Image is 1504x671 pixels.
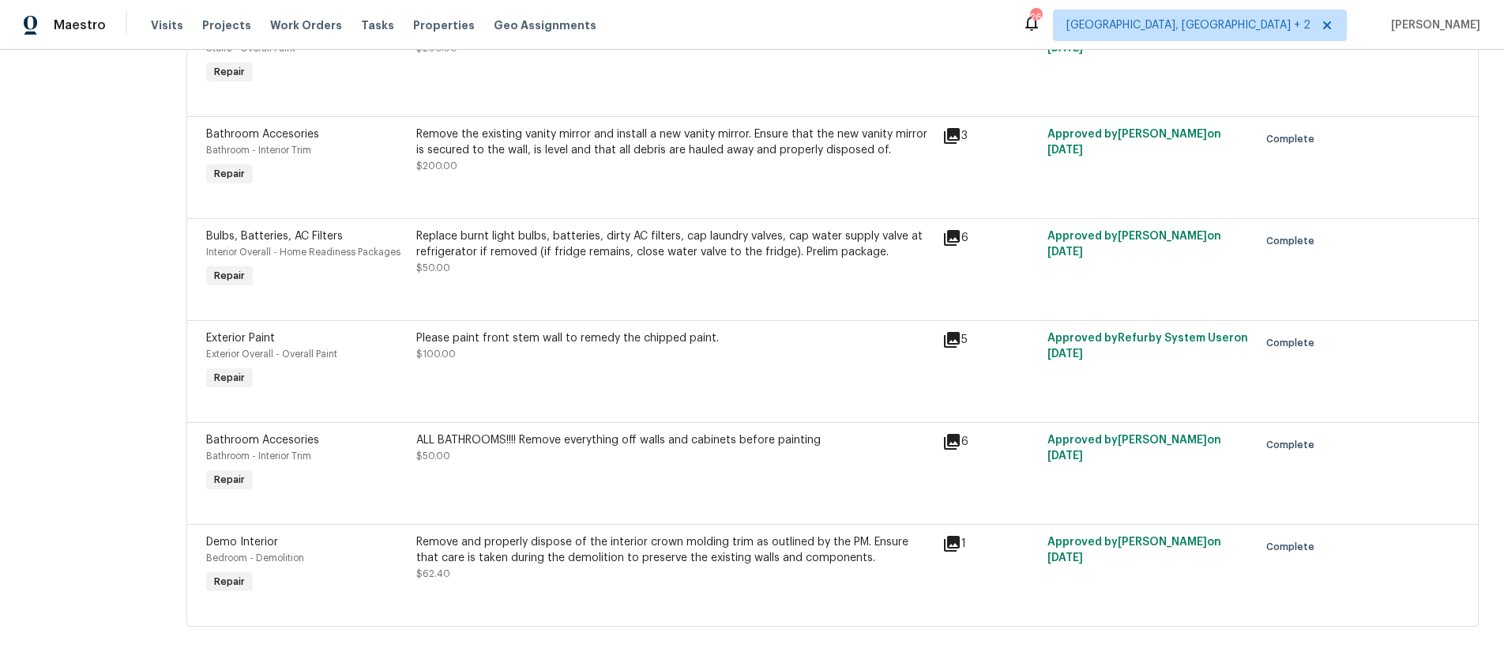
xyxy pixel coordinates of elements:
[1047,333,1248,360] span: Approved by Refurby System User on
[416,126,933,158] div: Remove the existing vanity mirror and install a new vanity mirror. Ensure that the new vanity mir...
[416,349,456,359] span: $100.00
[1047,129,1221,156] span: Approved by [PERSON_NAME] on
[206,333,275,344] span: Exterior Paint
[206,451,311,461] span: Bathroom - Interior Trim
[1047,145,1083,156] span: [DATE]
[1047,43,1083,54] span: [DATE]
[416,451,450,461] span: $50.00
[1266,335,1321,351] span: Complete
[361,20,394,31] span: Tasks
[1047,231,1221,258] span: Approved by [PERSON_NAME] on
[1047,435,1221,462] span: Approved by [PERSON_NAME] on
[1047,349,1083,360] span: [DATE]
[942,534,1038,553] div: 1
[208,166,251,182] span: Repair
[208,574,251,590] span: Repair
[151,17,183,33] span: Visits
[1385,17,1480,33] span: [PERSON_NAME]
[416,43,457,53] span: $200.00
[208,370,251,386] span: Repair
[208,268,251,284] span: Repair
[1047,247,1083,258] span: [DATE]
[1266,437,1321,453] span: Complete
[416,330,933,346] div: Please paint front stem wall to remedy the chipped paint.
[942,432,1038,451] div: 6
[1266,131,1321,147] span: Complete
[1047,537,1221,564] span: Approved by [PERSON_NAME] on
[416,228,933,260] div: Replace burnt light bulbs, batteries, dirty AC filters, cap laundry valves, cap water supply valv...
[942,126,1038,145] div: 3
[206,129,319,140] span: Bathroom Accesories
[494,17,596,33] span: Geo Assignments
[416,263,450,273] span: $50.00
[1266,233,1321,249] span: Complete
[206,435,319,446] span: Bathroom Accesories
[206,537,278,548] span: Demo Interior
[54,17,106,33] span: Maestro
[206,553,304,563] span: Bedroom - Demolition
[416,569,450,579] span: $62.40
[942,228,1038,247] div: 6
[942,330,1038,349] div: 5
[1030,9,1041,25] div: 26
[208,64,251,80] span: Repair
[1047,450,1083,462] span: [DATE]
[416,161,457,171] span: $200.00
[206,145,311,155] span: Bathroom - Interior Trim
[206,247,400,257] span: Interior Overall - Home Readiness Packages
[208,472,251,488] span: Repair
[413,17,475,33] span: Properties
[270,17,342,33] span: Work Orders
[1047,552,1083,564] span: [DATE]
[206,349,337,359] span: Exterior Overall - Overall Paint
[206,43,295,53] span: Stairs - Overall Paint
[202,17,251,33] span: Projects
[206,231,343,242] span: Bulbs, Batteries, AC Filters
[1266,539,1321,555] span: Complete
[416,534,933,566] div: Remove and properly dispose of the interior crown molding trim as outlined by the PM. Ensure that...
[416,432,933,448] div: ALL BATHROOMS!!!! Remove everything off walls and cabinets before painting
[1047,27,1221,54] span: Approved by [PERSON_NAME] on
[1066,17,1310,33] span: [GEOGRAPHIC_DATA], [GEOGRAPHIC_DATA] + 2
